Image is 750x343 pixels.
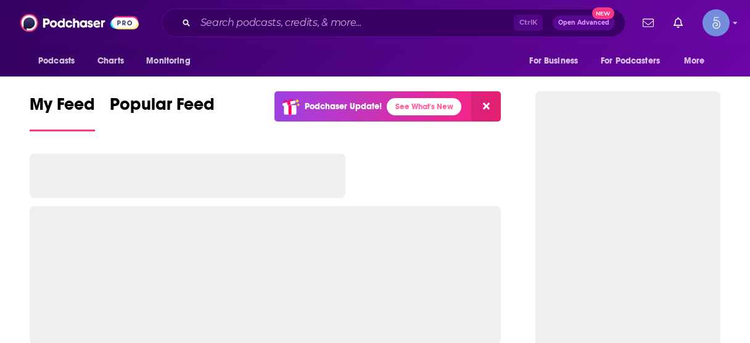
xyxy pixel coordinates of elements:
[110,94,215,122] span: Popular Feed
[305,101,382,112] p: Podchaser Update!
[38,52,75,70] span: Podcasts
[521,49,593,73] button: open menu
[146,52,190,70] span: Monitoring
[20,11,139,35] img: Podchaser - Follow, Share and Rate Podcasts
[684,52,705,70] span: More
[387,98,461,115] a: See What's New
[558,20,609,26] span: Open Advanced
[703,9,730,36] span: Logged in as Spiral5-G1
[30,94,95,131] a: My Feed
[703,9,730,36] button: Show profile menu
[89,49,131,73] a: Charts
[162,9,625,37] div: Search podcasts, credits, & more...
[703,9,730,36] img: User Profile
[196,13,514,33] input: Search podcasts, credits, & more...
[675,49,720,73] button: open menu
[529,52,578,70] span: For Business
[30,49,91,73] button: open menu
[592,7,614,19] span: New
[97,52,124,70] span: Charts
[669,12,688,33] a: Show notifications dropdown
[638,12,659,33] a: Show notifications dropdown
[30,94,95,122] span: My Feed
[138,49,206,73] button: open menu
[593,49,678,73] button: open menu
[110,94,215,131] a: Popular Feed
[601,52,660,70] span: For Podcasters
[514,15,543,31] span: Ctrl K
[553,15,615,30] button: Open AdvancedNew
